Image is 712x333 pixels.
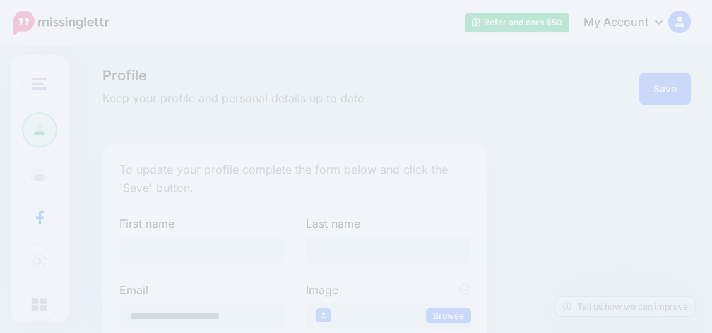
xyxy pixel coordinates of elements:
span: Profile [102,68,487,83]
img: user_default_image_thumb.png [316,308,331,322]
p: To update your profile complete the form below and click the 'Save' button. [119,161,470,198]
a: Tell us how we can improve [556,297,695,316]
label: Email [119,281,285,298]
a: Refer and earn $50 [465,13,569,32]
label: Last name [306,215,471,232]
a: Browse [426,308,471,323]
span: Keep your profile and personal details up to date [102,90,487,108]
img: menu.png [32,78,47,90]
a: My Account [569,6,691,40]
button: Save [639,73,691,105]
label: Image [306,281,471,298]
img: Missinglettr [13,11,109,35]
label: First name [119,215,285,232]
